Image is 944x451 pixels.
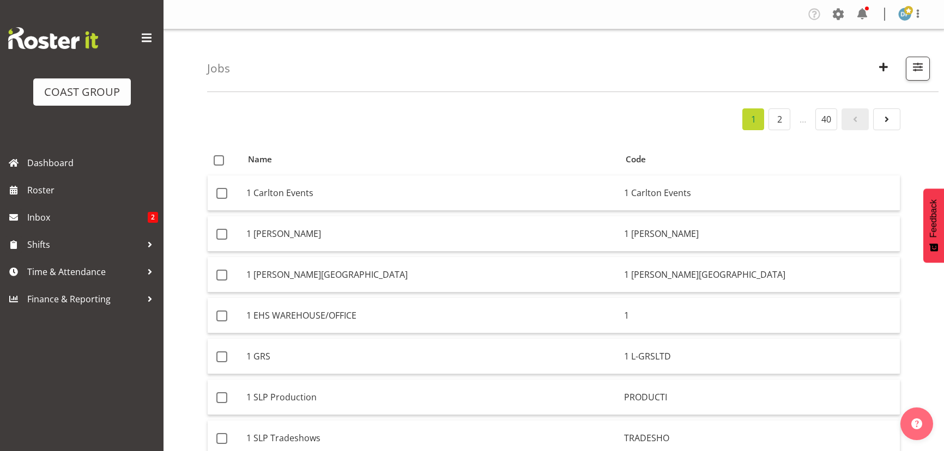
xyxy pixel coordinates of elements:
[620,175,900,211] td: 1 Carlton Events
[911,418,922,429] img: help-xxl-2.png
[27,209,148,225] span: Inbox
[626,153,646,166] span: Code
[906,57,930,81] button: Filter Jobs
[27,264,142,280] span: Time & Attendance
[207,62,230,75] h4: Jobs
[620,339,900,374] td: 1 L-GRSLTD
[242,216,620,252] td: 1 [PERSON_NAME]
[929,199,939,237] span: Feedback
[620,216,900,252] td: 1 [PERSON_NAME]
[148,212,158,223] span: 2
[815,108,837,130] a: 40
[242,339,620,374] td: 1 GRS
[248,153,272,166] span: Name
[898,8,911,21] img: david-forte1134.jpg
[8,27,98,49] img: Rosterit website logo
[872,57,895,81] button: Create New Job
[242,380,620,415] td: 1 SLP Production
[27,291,142,307] span: Finance & Reporting
[27,236,142,253] span: Shifts
[620,257,900,292] td: 1 [PERSON_NAME][GEOGRAPHIC_DATA]
[27,182,158,198] span: Roster
[620,380,900,415] td: PRODUCTI
[923,188,944,263] button: Feedback - Show survey
[242,257,620,292] td: 1 [PERSON_NAME][GEOGRAPHIC_DATA]
[44,84,120,100] div: COAST GROUP
[27,155,158,171] span: Dashboard
[242,175,620,211] td: 1 Carlton Events
[242,298,620,333] td: 1 EHS WAREHOUSE/OFFICE
[620,298,900,333] td: 1
[768,108,790,130] a: 2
